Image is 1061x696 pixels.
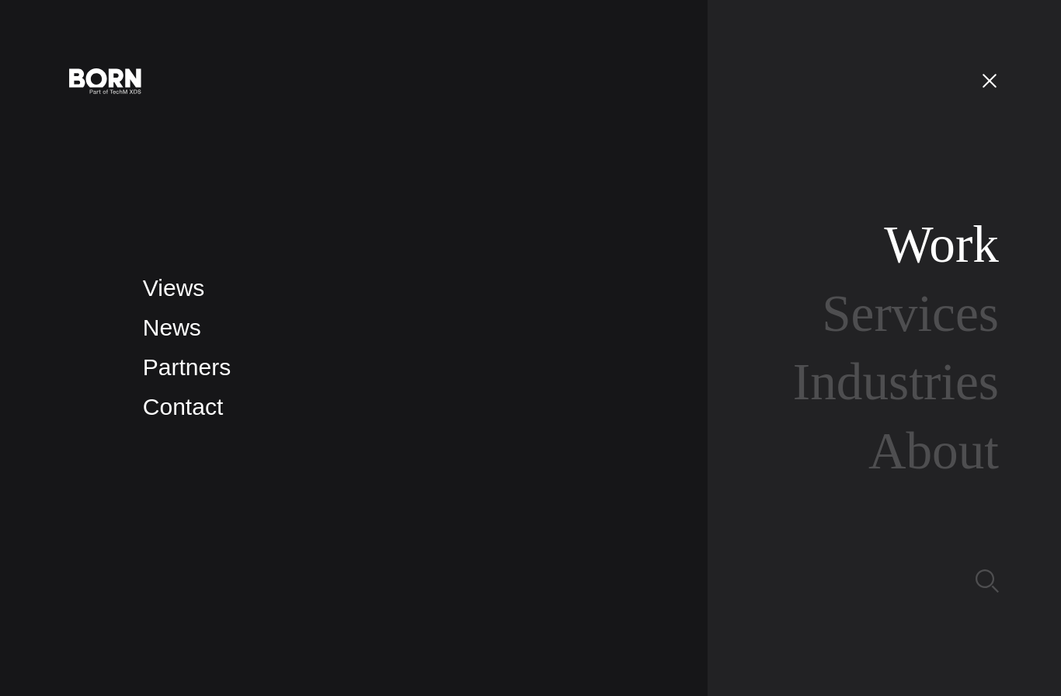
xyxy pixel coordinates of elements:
[971,64,1008,96] button: Open
[822,284,999,343] a: Services
[143,315,201,340] a: News
[143,354,231,380] a: Partners
[976,569,999,593] img: Search
[143,394,223,419] a: Contact
[884,215,999,273] a: Work
[868,422,999,480] a: About
[143,275,204,301] a: Views
[793,353,999,411] a: Industries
